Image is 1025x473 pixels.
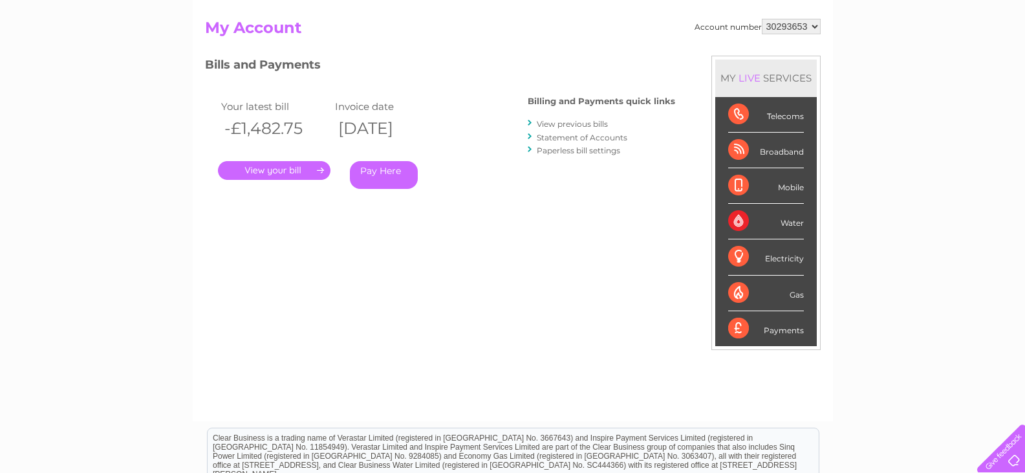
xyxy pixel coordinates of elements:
a: Telecoms [866,55,905,65]
a: Contact [939,55,971,65]
a: 0333 014 3131 [781,6,870,23]
div: Payments [728,311,804,346]
h2: My Account [205,19,821,43]
a: Statement of Accounts [537,133,627,142]
a: Pay Here [350,161,418,189]
a: View previous bills [537,119,608,129]
div: Account number [695,19,821,34]
td: Your latest bill [218,98,332,115]
div: LIVE [736,72,763,84]
a: Blog [912,55,931,65]
div: Clear Business is a trading name of Verastar Limited (registered in [GEOGRAPHIC_DATA] No. 3667643... [208,7,819,63]
h3: Bills and Payments [205,56,675,78]
th: -£1,482.75 [218,115,332,142]
a: Log out [982,55,1013,65]
a: Paperless bill settings [537,146,620,155]
div: Gas [728,276,804,311]
div: MY SERVICES [715,60,817,96]
div: Electricity [728,239,804,275]
div: Water [728,204,804,239]
th: [DATE] [332,115,446,142]
a: Energy [830,55,858,65]
td: Invoice date [332,98,446,115]
div: Broadband [728,133,804,168]
h4: Billing and Payments quick links [528,96,675,106]
div: Mobile [728,168,804,204]
a: Water [797,55,822,65]
div: Telecoms [728,97,804,133]
img: logo.png [36,34,102,73]
a: . [218,161,330,180]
